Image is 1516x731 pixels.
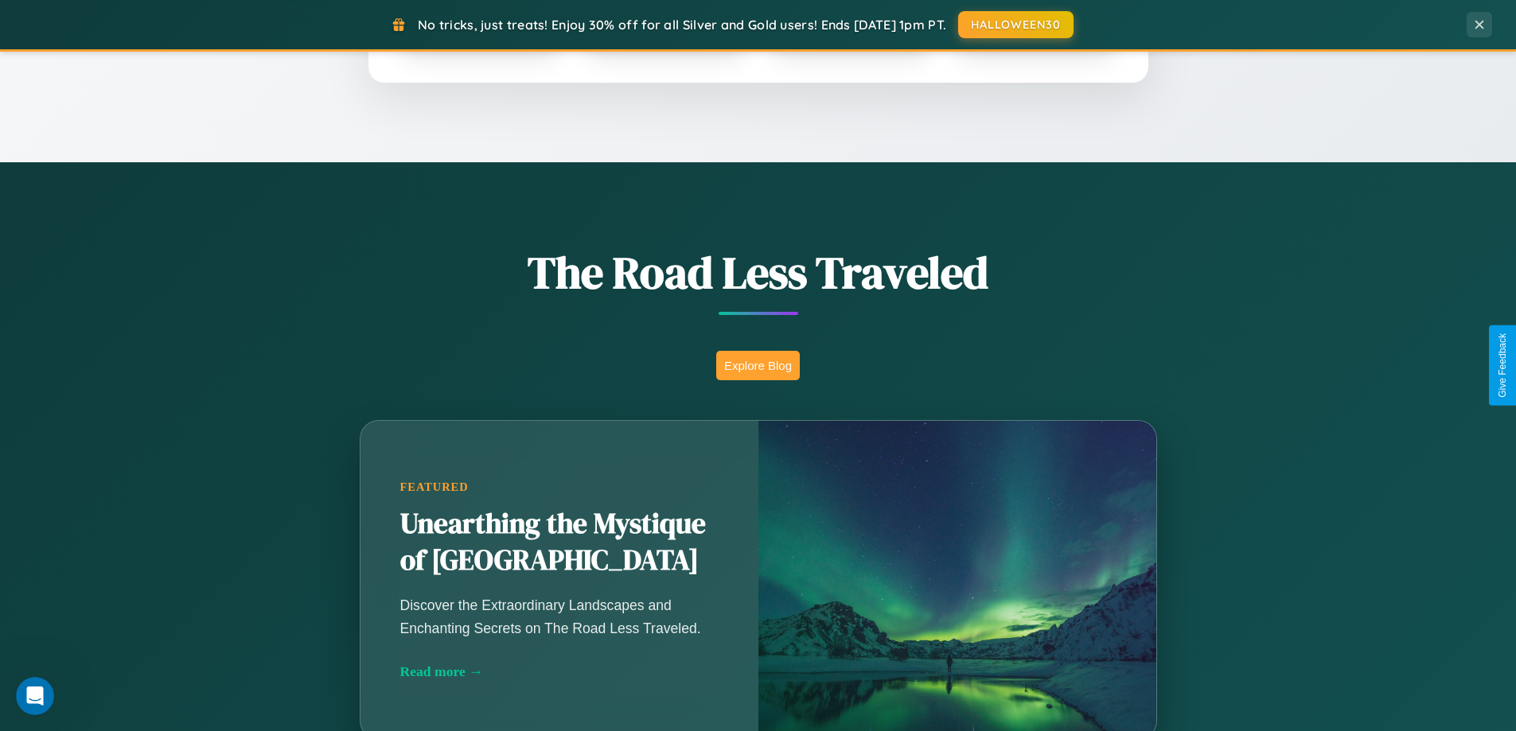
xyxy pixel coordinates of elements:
div: Featured [400,480,719,494]
p: Discover the Extraordinary Landscapes and Enchanting Secrets on The Road Less Traveled. [400,594,719,639]
h1: The Road Less Traveled [281,242,1236,303]
iframe: Intercom live chat [16,677,54,715]
span: No tricks, just treats! Enjoy 30% off for all Silver and Gold users! Ends [DATE] 1pm PT. [418,17,946,33]
button: Explore Blog [716,351,800,380]
button: HALLOWEEN30 [958,11,1074,38]
div: Read more → [400,663,719,680]
div: Give Feedback [1497,333,1508,398]
h2: Unearthing the Mystique of [GEOGRAPHIC_DATA] [400,506,719,579]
